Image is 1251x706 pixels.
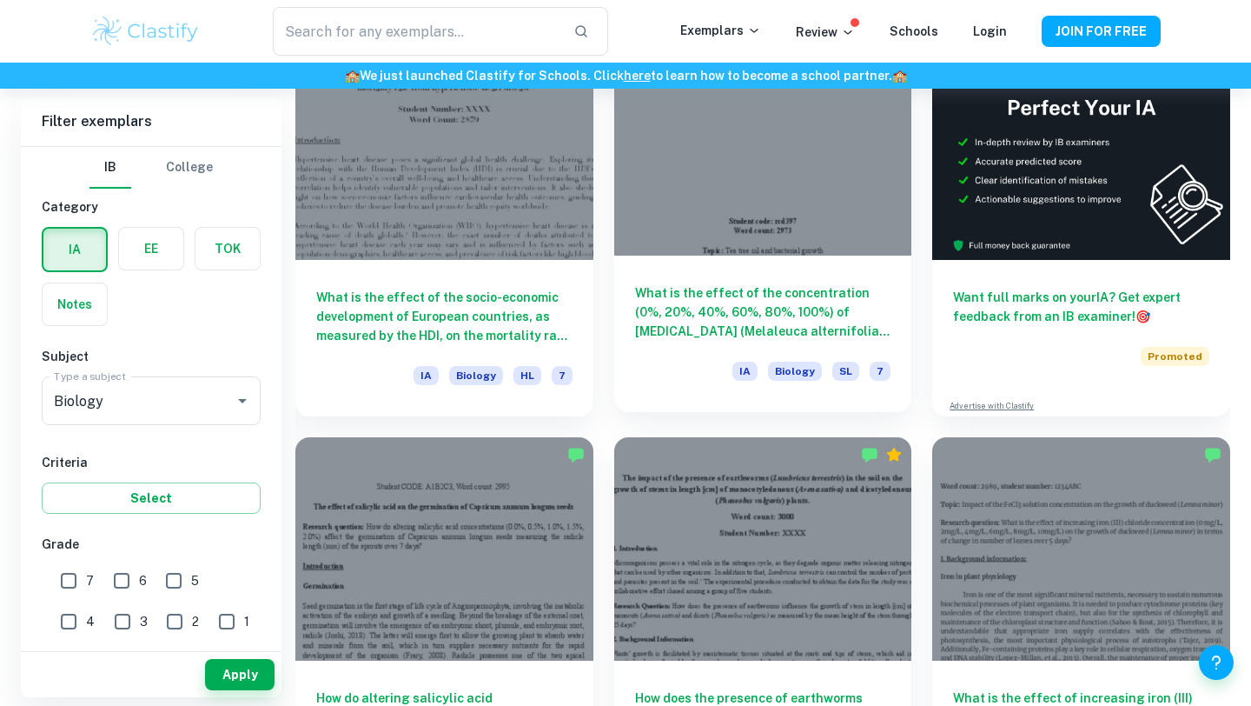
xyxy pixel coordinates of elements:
span: 🏫 [892,69,907,83]
span: 🏫 [345,69,360,83]
span: 7 [870,362,890,381]
span: 7 [552,366,573,385]
button: College [166,147,213,189]
span: 1 [244,612,249,631]
span: 3 [140,612,148,631]
img: Marked [1204,446,1221,463]
span: IA [732,362,758,381]
button: TOK [195,228,260,270]
span: IA [414,366,439,385]
span: HL [513,366,541,385]
p: Review [796,23,855,42]
button: IB [89,147,131,189]
button: EE [119,228,183,270]
label: Type a subject [54,369,126,383]
a: What is the effect of the socio-economic development of European countries, as measured by the HD... [295,37,593,416]
img: Thumbnail [932,37,1230,260]
span: 6 [139,571,147,590]
div: Filter type choice [89,147,213,189]
h6: What is the effect of the socio-economic development of European countries, as measured by the HD... [316,288,573,345]
span: 5 [191,571,199,590]
a: here [624,69,651,83]
h6: Criteria [42,453,261,472]
h6: What is the effect of the concentration (0%, 20%, 40%, 60%, 80%, 100%) of [MEDICAL_DATA] (Melaleu... [635,283,891,341]
a: Login [973,24,1007,38]
a: What is the effect of the concentration (0%, 20%, 40%, 60%, 80%, 100%) of [MEDICAL_DATA] (Melaleu... [614,37,912,416]
button: Open [230,389,255,413]
h6: Grade [42,535,261,554]
h6: We just launched Clastify for Schools. Click to learn how to become a school partner. [3,66,1248,85]
button: Apply [205,659,275,690]
a: Want full marks on yourIA? Get expert feedback from an IB examiner!PromotedAdvertise with Clastify [932,37,1230,416]
input: Search for any exemplars... [273,7,559,56]
button: JOIN FOR FREE [1042,16,1161,47]
h6: Category [42,197,261,216]
span: Biology [449,366,503,385]
h6: Filter exemplars [21,97,281,146]
a: Schools [890,24,938,38]
p: Exemplars [680,21,761,40]
button: Select [42,483,261,514]
span: Biology [768,362,822,381]
span: 4 [86,612,95,631]
img: Marked [861,446,878,463]
h6: Subject [42,347,261,366]
span: 7 [86,571,94,590]
button: Help and Feedback [1199,645,1234,680]
button: Notes [43,283,107,325]
span: 2 [192,612,199,631]
img: Marked [567,446,585,463]
span: Promoted [1141,347,1209,366]
h6: Want full marks on your IA ? Get expert feedback from an IB examiner! [953,288,1209,326]
span: 🎯 [1135,310,1150,323]
div: Premium [885,446,903,463]
button: IA [43,229,106,270]
img: Clastify logo [90,14,201,49]
span: SL [832,362,859,381]
a: Advertise with Clastify [950,400,1034,412]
